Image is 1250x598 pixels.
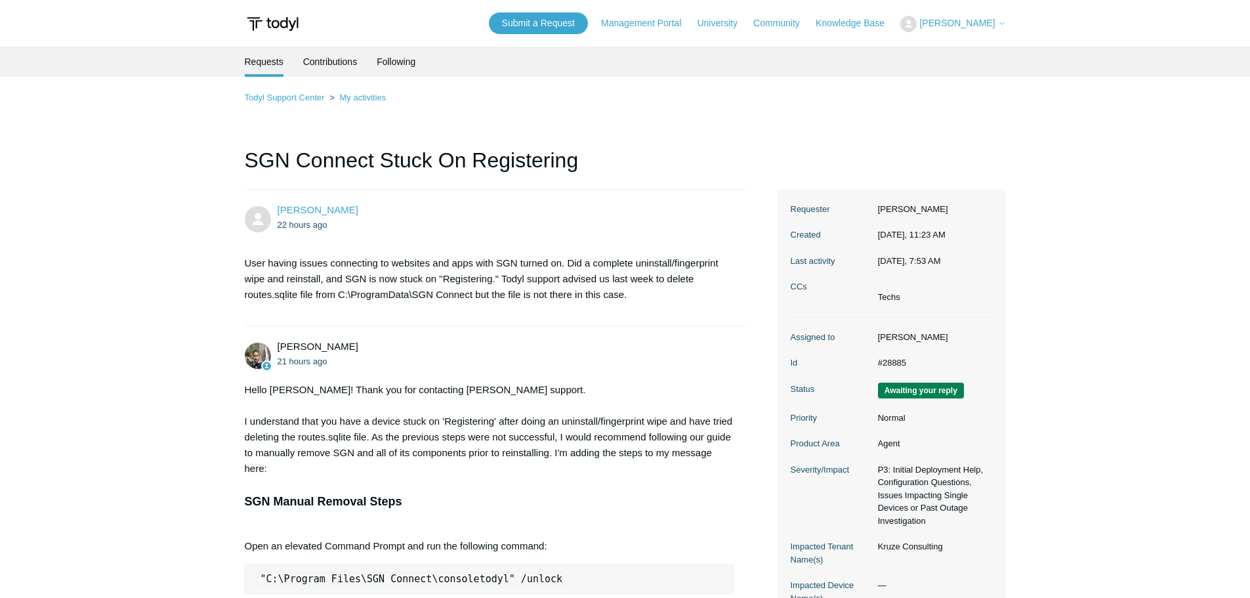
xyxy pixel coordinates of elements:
[791,356,871,370] dt: Id
[900,16,1005,32] button: [PERSON_NAME]
[791,203,871,216] dt: Requester
[278,204,358,215] span: Justin Gauvin
[278,204,358,215] a: [PERSON_NAME]
[791,255,871,268] dt: Last activity
[339,93,386,102] a: My activities
[871,579,993,592] dd: —
[919,18,995,28] span: [PERSON_NAME]
[489,12,588,34] a: Submit a Request
[791,437,871,450] dt: Product Area
[816,16,898,30] a: Knowledge Base
[871,203,993,216] dd: [PERSON_NAME]
[245,255,734,303] p: User having issues connecting to websites and apps with SGN turned on. Did a complete uninstall/f...
[303,47,358,77] a: Contributions
[377,47,415,77] a: Following
[871,437,993,450] dd: Agent
[601,16,694,30] a: Management Portal
[878,256,941,266] time: 10/14/2025, 07:53
[245,12,301,36] img: Todyl Support Center Help Center home page
[697,16,750,30] a: University
[878,230,946,240] time: 10/13/2025, 11:23
[878,291,900,304] li: Techs
[245,47,283,77] li: Requests
[791,383,871,396] dt: Status
[871,540,993,553] dd: Kruze Consulting
[871,412,993,425] dd: Normal
[871,463,993,528] dd: P3: Initial Deployment Help, Configuration Questions, Issues Impacting Single Devices or Past Out...
[257,572,567,586] code: "C:\Program Files\SGN Connect\consoletodyl" /unlock
[791,463,871,477] dt: Severity/Impact
[791,228,871,242] dt: Created
[878,383,964,398] span: We are waiting for you to respond
[791,412,871,425] dt: Priority
[245,492,734,511] h3: SGN Manual Removal Steps
[278,341,358,352] span: Michael Tjader
[753,16,813,30] a: Community
[327,93,386,102] li: My activities
[871,331,993,344] dd: [PERSON_NAME]
[245,93,327,102] li: Todyl Support Center
[791,280,871,293] dt: CCs
[278,356,327,366] time: 10/13/2025, 11:56
[791,331,871,344] dt: Assigned to
[278,220,327,230] time: 10/13/2025, 11:23
[871,356,993,370] dd: #28885
[791,540,871,566] dt: Impacted Tenant Name(s)
[245,93,325,102] a: Todyl Support Center
[245,144,747,190] h1: SGN Connect Stuck On Registering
